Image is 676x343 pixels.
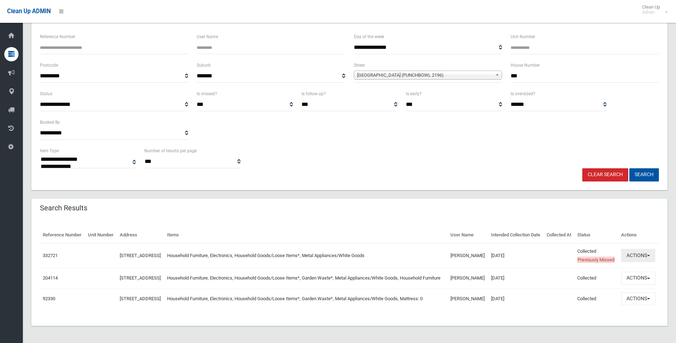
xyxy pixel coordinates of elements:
[301,90,326,98] label: Is follow up?
[40,61,58,69] label: Postcode
[31,201,96,215] header: Search Results
[448,288,488,309] td: [PERSON_NAME]
[120,296,161,301] a: [STREET_ADDRESS]
[448,268,488,288] td: [PERSON_NAME]
[354,33,384,41] label: Day of the week
[621,272,655,285] button: Actions
[511,33,535,41] label: Unit Number
[621,292,655,306] button: Actions
[144,147,197,155] label: Number of results per page
[43,253,58,258] a: 332721
[618,227,659,243] th: Actions
[511,90,535,98] label: Is oversized?
[40,118,60,126] label: Booked By
[574,243,618,268] td: Collected
[574,288,618,309] td: Collected
[357,71,492,80] span: [GEOGRAPHIC_DATA] (PUNCHBOWL 2196)
[7,8,51,15] span: Clean Up ADMIN
[43,275,58,281] a: 204114
[117,227,164,243] th: Address
[164,227,448,243] th: Items
[488,268,544,288] td: [DATE]
[197,33,218,41] label: User Name
[40,33,75,41] label: Reference Number
[582,168,628,181] a: Clear Search
[120,253,161,258] a: [STREET_ADDRESS]
[544,227,574,243] th: Collected At
[448,243,488,268] td: [PERSON_NAME]
[164,268,448,288] td: Household Furniture, Electronics, Household Goods/Loose Items*, Garden Waste*, Metal Appliances/W...
[43,296,55,301] a: 92330
[197,90,217,98] label: Is missed?
[40,147,59,155] label: Item Type
[488,243,544,268] td: [DATE]
[40,227,85,243] th: Reference Number
[354,61,365,69] label: Street
[85,227,117,243] th: Unit Number
[488,288,544,309] td: [DATE]
[629,168,659,181] button: Search
[574,268,618,288] td: Collected
[577,257,615,263] span: Previously Missed
[197,61,211,69] label: Suburb
[488,227,544,243] th: Intended Collection Date
[406,90,422,98] label: Is early?
[164,288,448,309] td: Household Furniture, Electronics, Household Goods/Loose Items*, Garden Waste*, Metal Appliances/W...
[40,90,52,98] label: Status
[642,10,660,15] small: Admin
[639,4,667,15] span: Clean Up
[120,275,161,281] a: [STREET_ADDRESS]
[574,227,618,243] th: Status
[511,61,540,69] label: House Number
[448,227,488,243] th: User Name
[621,249,655,262] button: Actions
[164,243,448,268] td: Household Furniture, Electronics, Household Goods/Loose Items*, Metal Appliances/White Goods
